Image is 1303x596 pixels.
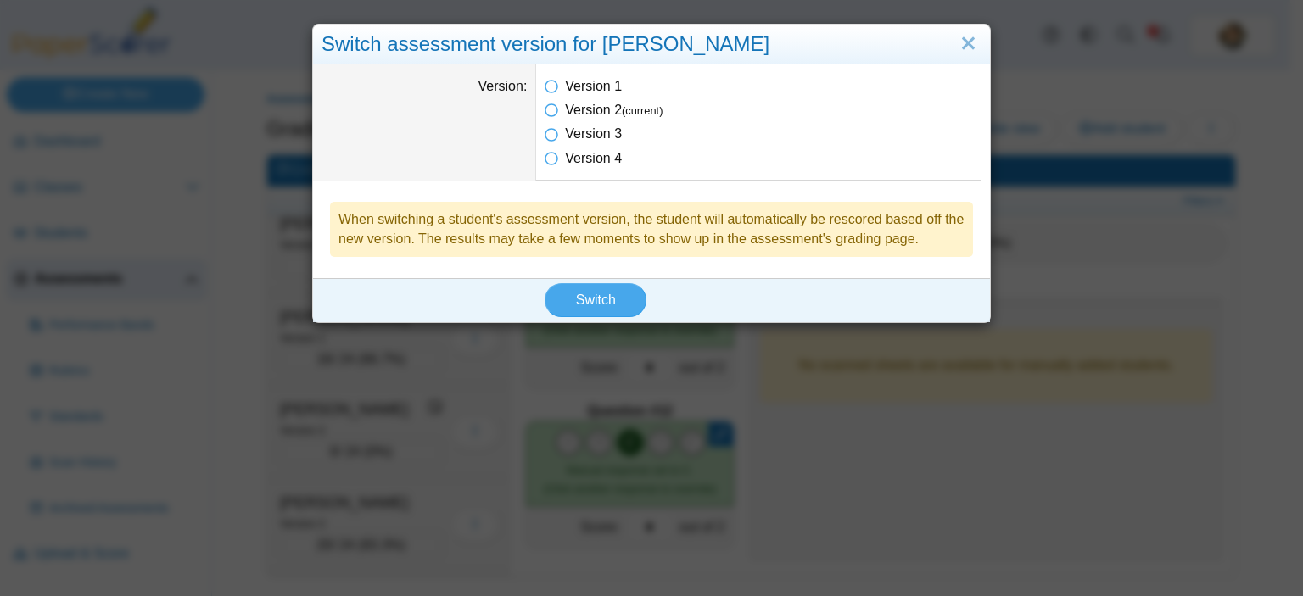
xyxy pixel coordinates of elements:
label: Version [478,79,528,93]
span: Version 3 [565,126,622,141]
button: Switch [545,283,646,317]
span: Switch [576,292,616,307]
span: Version 2 [565,103,663,117]
div: When switching a student's assessment version, the student will automatically be rescored based o... [330,202,973,257]
div: Switch assessment version for [PERSON_NAME] [313,25,990,64]
small: (current) [622,104,663,117]
span: Version 4 [565,151,622,165]
a: Close [955,30,981,58]
span: Version 1 [565,79,622,93]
